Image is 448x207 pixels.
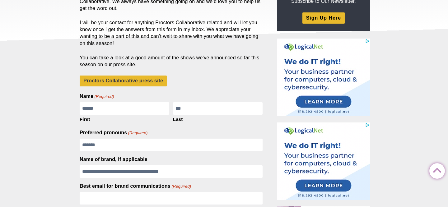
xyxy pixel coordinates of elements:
[80,54,263,68] p: You can take a look at a good amount of the shows we’ve announced so far this season on our press...
[277,39,370,116] iframe: Advertisement
[429,163,442,176] a: Back to Top
[80,19,263,47] p: I will be your contact for anything Proctors Collaborative related and will let you know once I g...
[80,115,169,123] label: First
[80,183,191,190] label: Best email for brand communications
[80,156,147,163] label: Name of brand, if applicable
[80,129,148,136] label: Preferred pronouns
[94,94,114,99] span: (Required)
[277,122,370,200] iframe: Advertisement
[173,115,263,123] label: Last
[128,130,148,136] span: (Required)
[80,93,114,100] legend: Name
[302,12,345,23] a: Sign Up Here
[171,184,191,189] span: (Required)
[80,76,167,86] a: Proctors Collaborative press site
